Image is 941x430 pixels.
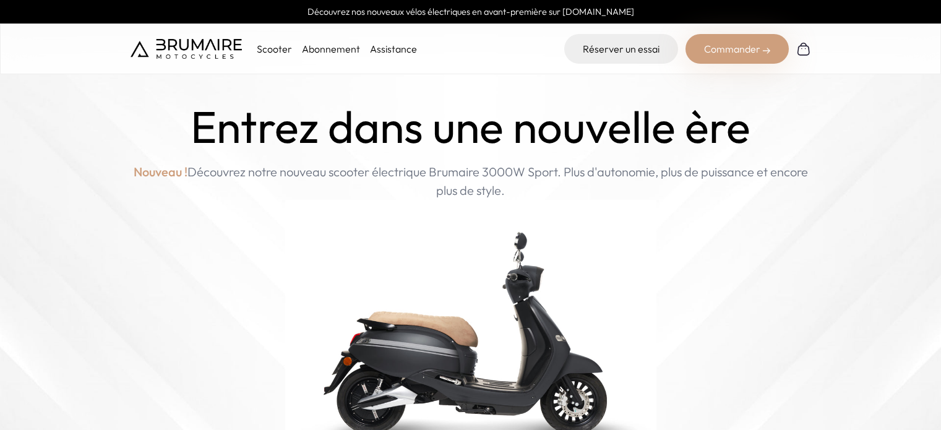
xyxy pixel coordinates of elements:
[257,41,292,56] p: Scooter
[131,39,242,59] img: Brumaire Motocycles
[131,163,811,200] p: Découvrez notre nouveau scooter électrique Brumaire 3000W Sport. Plus d'autonomie, plus de puissa...
[370,43,417,55] a: Assistance
[564,34,678,64] a: Réserver un essai
[191,101,750,153] h1: Entrez dans une nouvelle ère
[134,163,187,181] span: Nouveau !
[796,41,811,56] img: Panier
[763,47,770,54] img: right-arrow-2.png
[302,43,360,55] a: Abonnement
[685,34,789,64] div: Commander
